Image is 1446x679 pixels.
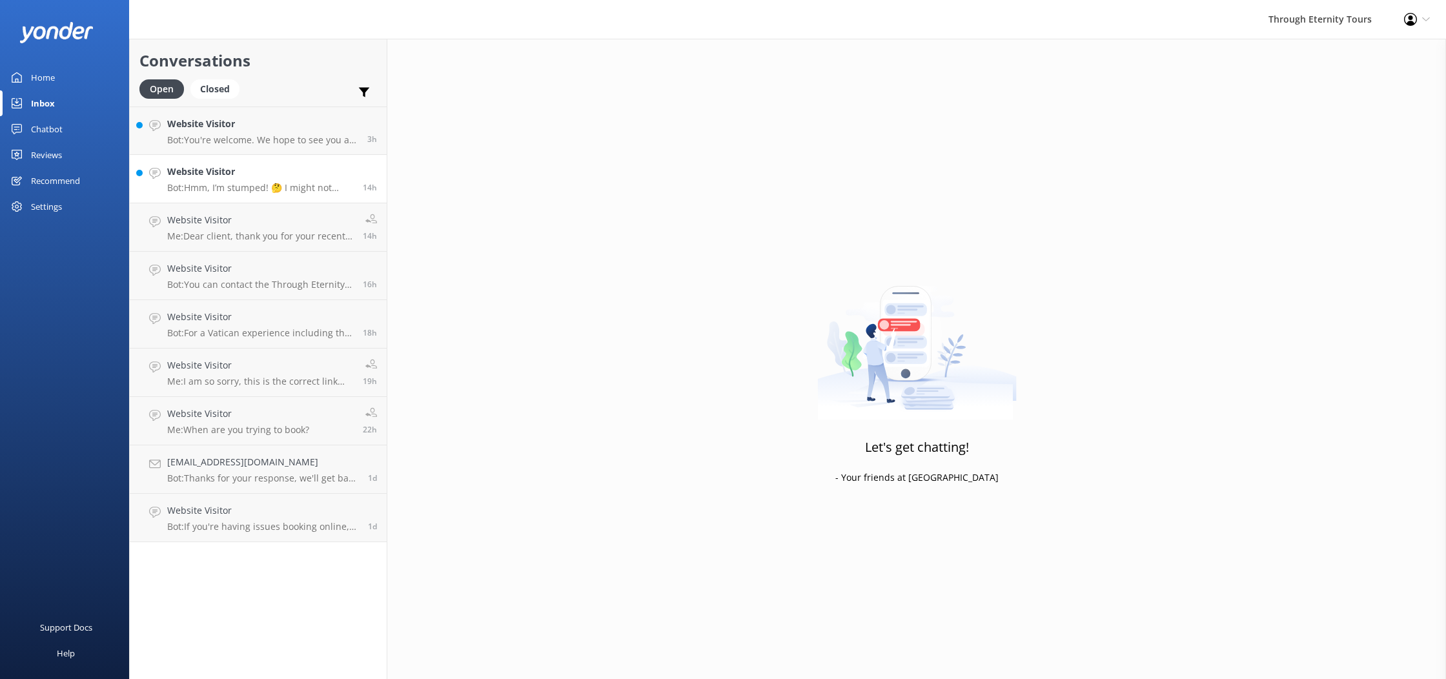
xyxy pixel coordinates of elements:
span: Oct 01 2025 01:32pm (UTC +02:00) Europe/Amsterdam [363,424,377,435]
h3: Let's get chatting! [865,437,969,458]
h4: Website Visitor [167,117,358,131]
a: Website VisitorBot:If you're having issues booking online, you can contact the Through Eternity T... [130,494,387,542]
h4: [EMAIL_ADDRESS][DOMAIN_NAME] [167,455,358,469]
div: Help [57,640,75,666]
a: Website VisitorBot:Hmm, I’m stumped! 🤔 I might not have the answer to that one, but our amazing t... [130,155,387,203]
a: Website VisitorBot:You're welcome. We hope to see you at Through Eternity Tours soon!3h [130,106,387,155]
p: - Your friends at [GEOGRAPHIC_DATA] [835,471,999,485]
a: Website VisitorMe:I am so sorry, this is the correct link [URL][DOMAIN_NAME]19h [130,349,387,397]
div: Chatbot [31,116,63,142]
div: Recommend [31,168,80,194]
span: Oct 01 2025 04:45pm (UTC +02:00) Europe/Amsterdam [363,327,377,338]
p: Me: When are you trying to book? [167,424,309,436]
p: Me: I am so sorry, this is the correct link [URL][DOMAIN_NAME] [167,376,353,387]
a: Website VisitorBot:For a Vatican experience including the [DEMOGRAPHIC_DATA], you can consider ou... [130,300,387,349]
p: Bot: You're welcome. We hope to see you at Through Eternity Tours soon! [167,134,358,146]
p: Me: Dear client, thank you for your recent inquiry. Unfortunately, we do not have group tours in ... [167,230,353,242]
div: Home [31,65,55,90]
p: Bot: You can contact the Through Eternity Tours team at [PHONE_NUMBER] or [PHONE_NUMBER]. You can... [167,279,353,290]
div: Open [139,79,184,99]
h4: Website Visitor [167,407,309,421]
span: Oct 01 2025 09:08pm (UTC +02:00) Europe/Amsterdam [363,182,377,193]
a: Website VisitorMe:When are you trying to book?22h [130,397,387,445]
img: yonder-white-logo.png [19,22,94,43]
span: Oct 01 2025 07:08pm (UTC +02:00) Europe/Amsterdam [363,279,377,290]
div: Inbox [31,90,55,116]
div: Support Docs [40,614,92,640]
p: Bot: For a Vatican experience including the [DEMOGRAPHIC_DATA], you can consider our private or g... [167,327,353,339]
div: Settings [31,194,62,219]
a: [EMAIL_ADDRESS][DOMAIN_NAME]Bot:Thanks for your response, we'll get back to you as soon as we can... [130,445,387,494]
p: Bot: If you're having issues booking online, you can contact the Through Eternity Tours team at [... [167,521,358,532]
span: Oct 01 2025 09:01pm (UTC +02:00) Europe/Amsterdam [363,230,377,241]
div: Reviews [31,142,62,168]
p: Bot: Hmm, I’m stumped! 🤔 I might not have the answer to that one, but our amazing team definitely... [167,182,353,194]
span: Oct 01 2025 04:36pm (UTC +02:00) Europe/Amsterdam [363,376,377,387]
a: Website VisitorMe:Dear client, thank you for your recent inquiry. Unfortunately, we do not have g... [130,203,387,252]
h4: Website Visitor [167,358,353,372]
a: Website VisitorBot:You can contact the Through Eternity Tours team at [PHONE_NUMBER] or [PHONE_NU... [130,252,387,300]
a: Open [139,81,190,96]
div: Closed [190,79,239,99]
a: Closed [190,81,246,96]
h4: Website Visitor [167,261,353,276]
img: artwork of a man stealing a conversation from at giant smartphone [817,259,1017,420]
span: Oct 02 2025 07:52am (UTC +02:00) Europe/Amsterdam [367,134,377,145]
span: Oct 01 2025 04:34am (UTC +02:00) Europe/Amsterdam [368,521,377,532]
span: Oct 01 2025 08:37am (UTC +02:00) Europe/Amsterdam [368,472,377,483]
p: Bot: Thanks for your response, we'll get back to you as soon as we can during opening hours. [167,472,358,484]
h4: Website Visitor [167,213,353,227]
h4: Website Visitor [167,503,358,518]
h4: Website Visitor [167,165,353,179]
h4: Website Visitor [167,310,353,324]
h2: Conversations [139,48,377,73]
